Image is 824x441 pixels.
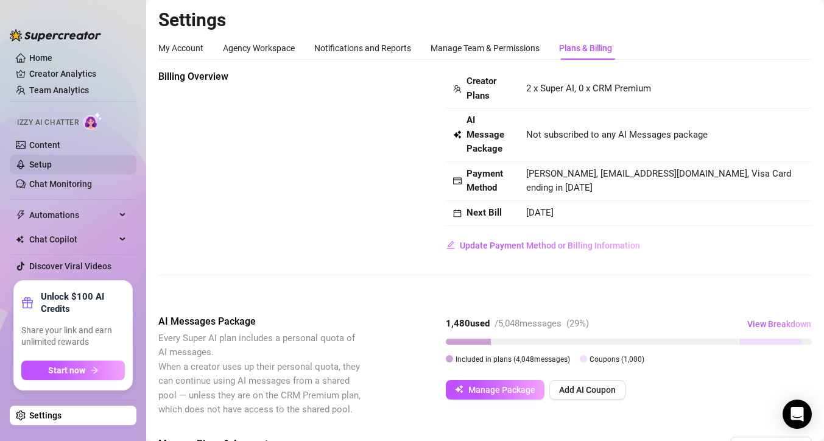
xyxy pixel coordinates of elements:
span: Add AI Coupon [559,385,616,395]
div: Agency Workspace [223,41,295,55]
span: AI Messages Package [158,314,363,329]
img: AI Chatter [83,112,102,130]
span: Not subscribed to any AI Messages package [526,128,708,143]
span: Billing Overview [158,69,363,84]
span: [PERSON_NAME], [EMAIL_ADDRESS][DOMAIN_NAME], Visa Card ending in [DATE] [526,168,791,194]
button: Update Payment Method or Billing Information [446,236,641,255]
strong: Creator Plans [467,76,496,101]
span: gift [21,297,33,309]
h2: Settings [158,9,812,32]
a: Chat Monitoring [29,179,92,189]
div: Plans & Billing [559,41,612,55]
span: Update Payment Method or Billing Information [460,241,640,250]
a: Discover Viral Videos [29,261,111,271]
button: Add AI Coupon [549,380,625,400]
span: Start now [48,365,85,375]
button: Start nowarrow-right [21,361,125,380]
div: My Account [158,41,203,55]
span: Coupons ( 1,000 ) [590,355,644,364]
strong: 1,480 used [446,318,490,329]
span: thunderbolt [16,210,26,220]
button: Manage Package [446,380,544,400]
button: View Breakdown [747,314,812,334]
div: Open Intercom Messenger [783,400,812,429]
span: View Breakdown [747,319,811,329]
img: logo-BBDzfeDw.svg [10,29,101,41]
a: Settings [29,411,62,420]
span: Included in plans ( 4,048 messages) [456,355,570,364]
strong: AI Message Package [467,115,504,154]
span: Izzy AI Chatter [17,117,79,129]
a: Creator Analytics [29,64,127,83]
span: [DATE] [526,207,554,218]
strong: Unlock $100 AI Credits [41,291,125,315]
span: ( 29 %) [566,318,589,329]
span: team [453,85,462,93]
span: Share your link and earn unlimited rewards [21,325,125,348]
div: Notifications and Reports [314,41,411,55]
a: Home [29,53,52,63]
span: calendar [453,209,462,217]
span: edit [446,241,455,249]
strong: Payment Method [467,168,503,194]
a: Content [29,140,60,150]
a: Setup [29,160,52,169]
span: credit-card [453,177,462,185]
span: Automations [29,205,116,225]
span: arrow-right [90,366,99,375]
span: Chat Copilot [29,230,116,249]
span: Manage Package [468,385,535,395]
img: Chat Copilot [16,235,24,244]
span: 2 x Super AI, 0 x CRM Premium [526,83,651,94]
a: Team Analytics [29,85,89,95]
strong: Next Bill [467,207,502,218]
div: Manage Team & Permissions [431,41,540,55]
span: / 5,048 messages [495,318,562,329]
span: Every Super AI plan includes a personal quota of AI messages. When a creator uses up their person... [158,333,361,415]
